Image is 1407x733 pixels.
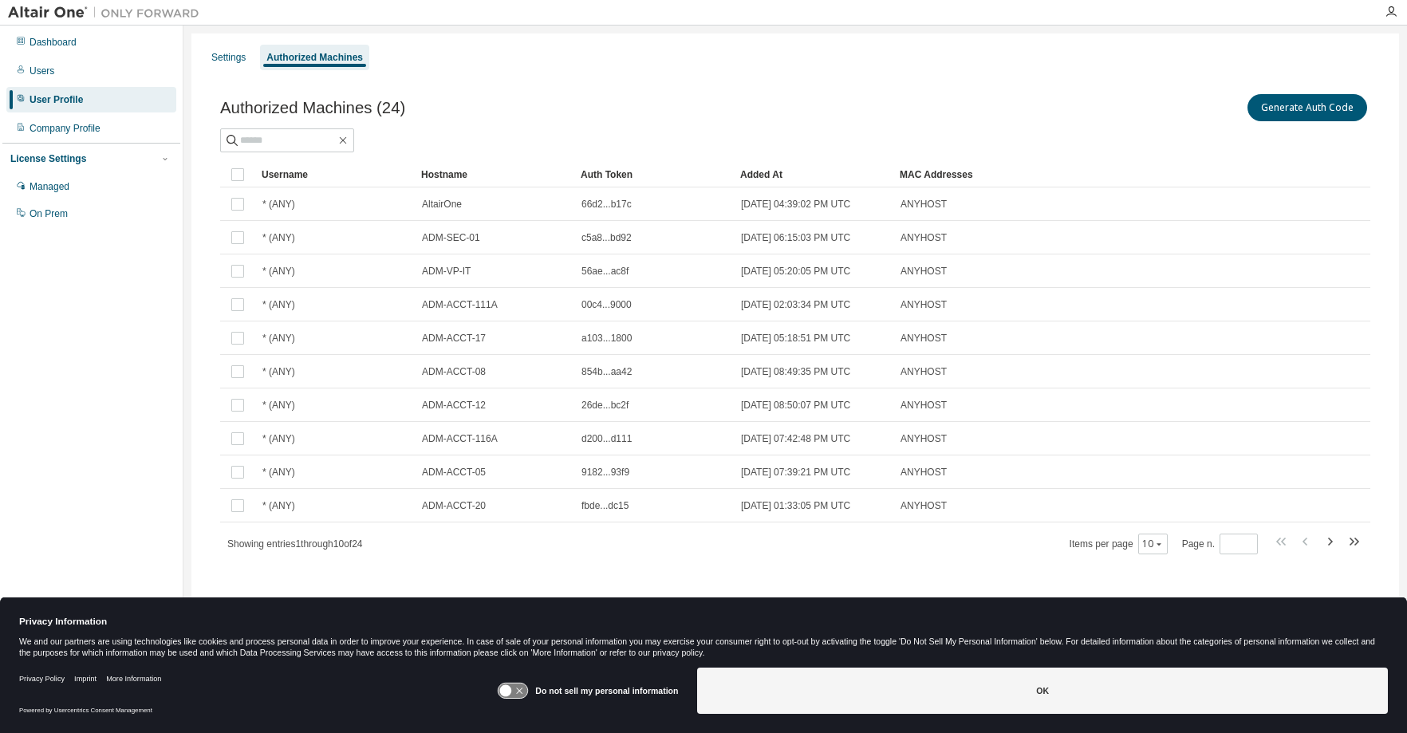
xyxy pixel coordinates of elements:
[30,122,100,135] div: Company Profile
[901,198,947,211] span: ANYHOST
[262,231,295,244] span: * (ANY)
[1247,94,1367,121] button: Generate Auth Code
[10,152,86,165] div: License Settings
[227,538,363,550] span: Showing entries 1 through 10 of 24
[581,365,632,378] span: 854b...aa42
[741,466,850,479] span: [DATE] 07:39:21 PM UTC
[422,265,471,278] span: ADM-VP-IT
[262,265,295,278] span: * (ANY)
[581,399,629,412] span: 26de...bc2f
[741,499,850,512] span: [DATE] 01:33:05 PM UTC
[262,365,295,378] span: * (ANY)
[741,198,850,211] span: [DATE] 04:39:02 PM UTC
[30,36,77,49] div: Dashboard
[1070,534,1168,554] span: Items per page
[262,432,295,445] span: * (ANY)
[741,231,850,244] span: [DATE] 06:15:03 PM UTC
[741,365,850,378] span: [DATE] 08:49:35 PM UTC
[901,432,947,445] span: ANYHOST
[422,198,462,211] span: AltairOne
[1182,534,1258,554] span: Page n.
[581,298,632,311] span: 00c4...9000
[422,399,486,412] span: ADM-ACCT-12
[581,332,632,345] span: a103...1800
[422,499,486,512] span: ADM-ACCT-20
[422,365,486,378] span: ADM-ACCT-08
[741,399,850,412] span: [DATE] 08:50:07 PM UTC
[262,198,295,211] span: * (ANY)
[30,65,54,77] div: Users
[30,180,69,193] div: Managed
[581,231,632,244] span: c5a8...bd92
[211,51,246,64] div: Settings
[262,162,408,187] div: Username
[1142,538,1164,550] button: 10
[741,332,850,345] span: [DATE] 05:18:51 PM UTC
[422,231,480,244] span: ADM-SEC-01
[266,51,363,64] div: Authorized Machines
[581,198,632,211] span: 66d2...b17c
[30,207,68,220] div: On Prem
[220,99,405,117] span: Authorized Machines (24)
[901,265,947,278] span: ANYHOST
[901,332,947,345] span: ANYHOST
[901,365,947,378] span: ANYHOST
[741,265,850,278] span: [DATE] 05:20:05 PM UTC
[901,499,947,512] span: ANYHOST
[901,399,947,412] span: ANYHOST
[901,466,947,479] span: ANYHOST
[422,332,486,345] span: ADM-ACCT-17
[8,5,207,21] img: Altair One
[581,265,629,278] span: 56ae...ac8f
[741,432,850,445] span: [DATE] 07:42:48 PM UTC
[900,162,1203,187] div: MAC Addresses
[262,298,295,311] span: * (ANY)
[581,499,629,512] span: fbde...dc15
[740,162,887,187] div: Added At
[581,466,629,479] span: 9182...93f9
[422,298,498,311] span: ADM-ACCT-111A
[262,499,295,512] span: * (ANY)
[421,162,568,187] div: Hostname
[262,466,295,479] span: * (ANY)
[741,298,850,311] span: [DATE] 02:03:34 PM UTC
[581,162,727,187] div: Auth Token
[581,432,632,445] span: d200...d111
[262,332,295,345] span: * (ANY)
[30,93,83,106] div: User Profile
[422,466,486,479] span: ADM-ACCT-05
[901,231,947,244] span: ANYHOST
[422,432,498,445] span: ADM-ACCT-116A
[262,399,295,412] span: * (ANY)
[901,298,947,311] span: ANYHOST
